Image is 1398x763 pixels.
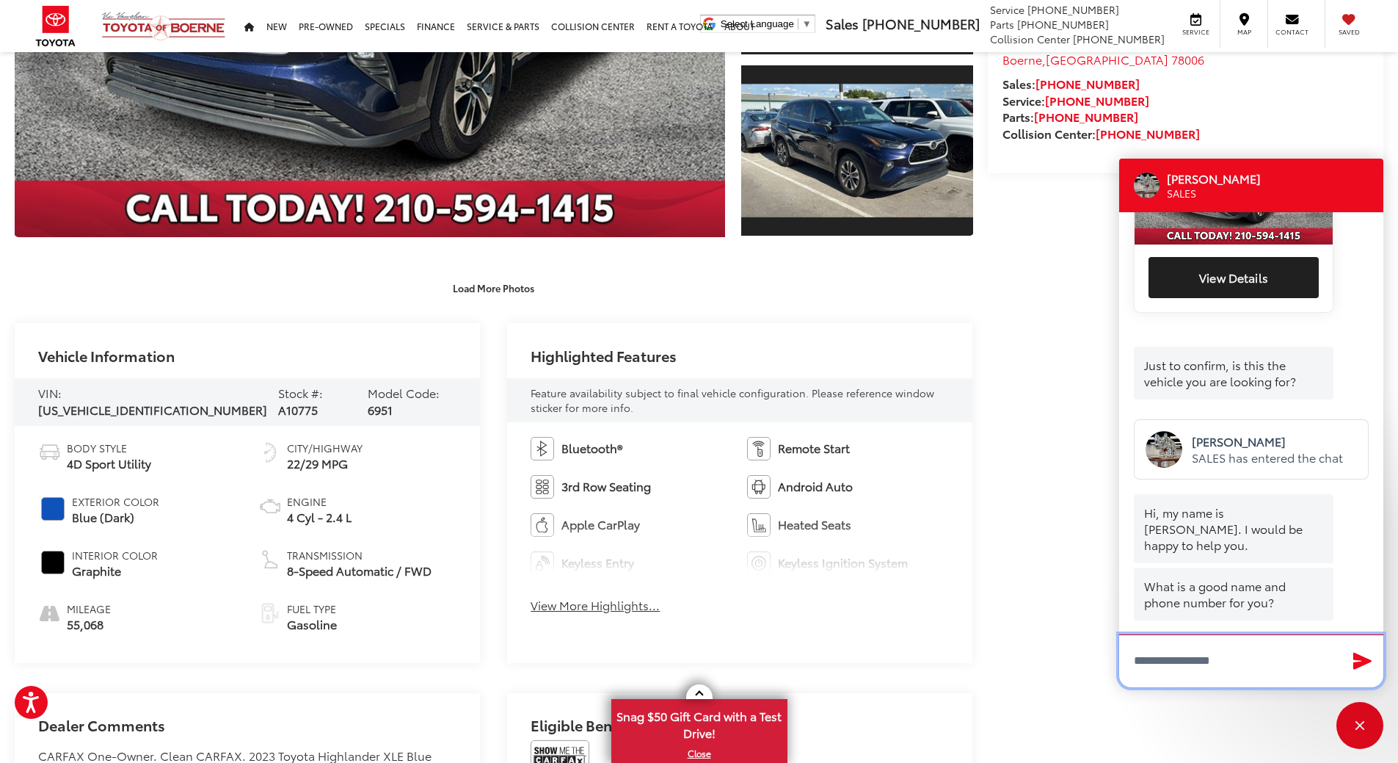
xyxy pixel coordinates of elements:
[72,548,158,563] span: Interior Color
[1171,51,1204,68] span: 78006
[1228,449,1343,466] span: has entered the chat
[67,601,111,616] span: Mileage
[443,275,545,300] button: Load More Photos
[1192,449,1228,466] span: SALES
[561,440,622,457] span: Bluetooth®
[38,401,267,418] span: [US_VEHICLE_IDENTIFICATION_NUMBER]
[721,18,794,29] span: Select Language
[1275,27,1308,37] span: Contact
[1045,92,1149,109] a: [PHONE_NUMBER]
[41,497,65,521] span: #0F52BA
[826,14,859,33] span: Sales
[1096,125,1200,142] a: [PHONE_NUMBER]
[778,478,853,495] span: Android Auto
[531,475,554,499] img: 3rd Row Seating
[287,601,337,616] span: Fuel Type
[1336,702,1383,749] button: Toggle Chat Window
[72,494,159,509] span: Exterior Color
[747,437,771,460] img: Remote Start
[561,478,651,495] span: 3rd Row Seating
[990,2,1024,17] span: Service
[1073,32,1165,46] span: [PHONE_NUMBER]
[38,717,456,748] h2: Dealer Comments
[747,475,771,499] img: Android Auto
[38,347,175,364] h2: Vehicle Information
[1146,431,1182,468] img: f0e4f7ae-e8a9-11ef-ba90-07203ebf8b3a-1747865229_9898.png
[287,548,432,563] span: Transmission
[531,717,949,740] h2: Eligible Benefits
[287,616,337,633] span: Gasoline
[862,14,980,33] span: [PHONE_NUMBER]
[287,494,352,509] span: Engine
[1167,187,1261,200] p: SALES
[1228,27,1260,37] span: Map
[1002,108,1138,125] strong: Parts:
[1167,187,1278,200] div: Operator Title
[287,441,363,455] span: City/Highway
[1333,27,1365,37] span: Saved
[1134,568,1333,621] div: What is a good name and phone number for you?
[990,32,1070,46] span: Collision Center
[67,616,111,633] span: 55,068
[531,513,554,537] img: Apple CarPlay
[1134,173,1159,198] div: Operator Image
[741,64,973,238] a: Expand Photo 3
[721,18,812,29] a: Select Language​
[802,18,812,29] span: ▼
[67,441,151,455] span: Body Style
[287,509,352,526] span: 4 Cyl - 2.4 L
[1002,125,1200,142] strong: Collision Center:
[1017,17,1109,32] span: [PHONE_NUMBER]
[1034,108,1138,125] a: [PHONE_NUMBER]
[258,441,282,464] img: Fuel Economy
[1002,92,1149,109] strong: Service:
[1167,170,1261,187] p: [PERSON_NAME]
[1148,257,1319,298] button: View vehicle details
[287,563,432,579] span: 8-Speed Automatic / FWD
[72,509,159,526] span: Blue (Dark)
[278,384,323,401] span: Stock #:
[738,84,975,217] img: 2023 Toyota Highlander XLE
[798,18,798,29] span: ​
[531,597,660,614] button: View More Highlights...
[368,401,393,418] span: 6951
[531,386,934,415] span: Feature availability subject to final vehicle configuration. Please reference window sticker for ...
[38,384,62,401] span: VIN:
[1192,433,1343,449] p: [PERSON_NAME]
[287,455,363,472] span: 22/29 MPG
[531,347,677,364] h2: Highlighted Features
[1134,494,1333,563] div: Hi, my name is [PERSON_NAME]. I would be happy to help you.
[72,563,158,579] span: Graphite
[1002,51,1204,68] span: ,
[990,17,1014,32] span: Parts
[41,551,65,574] span: #000000
[613,701,786,745] span: Snag $50 Gift Card with a Test Drive!
[1167,170,1278,187] div: Operator Name
[778,440,850,457] span: Remote Start
[1002,51,1042,68] span: Boerne
[1134,347,1333,399] div: Just to confirm, is this the vehicle you are looking for?
[67,455,151,472] span: 4D Sport Utility
[1179,27,1212,37] span: Service
[38,601,59,622] i: mileage icon
[1027,2,1119,17] span: [PHONE_NUMBER]
[531,437,554,460] img: Bluetooth®
[101,11,226,41] img: Vic Vaughan Toyota of Boerne
[1002,75,1140,92] strong: Sales:
[747,513,771,537] img: Heated Seats
[1119,634,1383,687] textarea: Type your message
[1046,51,1168,68] span: [GEOGRAPHIC_DATA]
[1347,646,1378,676] button: Send Message
[368,384,440,401] span: Model Code:
[278,401,318,418] span: A10775
[1035,75,1140,92] a: [PHONE_NUMBER]
[1336,702,1383,749] div: Close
